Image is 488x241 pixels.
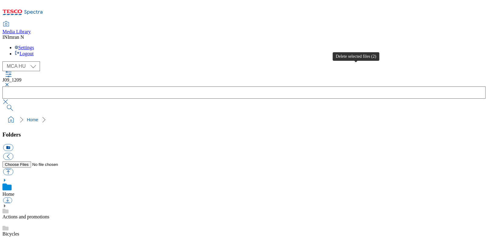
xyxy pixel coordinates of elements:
a: Home [2,192,14,197]
a: Settings [15,45,34,50]
a: Media Library [2,22,31,35]
a: Logout [15,51,34,56]
span: Imran N [8,35,24,40]
a: home [6,115,16,125]
span: IN [2,35,8,40]
a: Bicycles [2,231,19,236]
a: Home [27,117,38,122]
span: Media Library [2,29,31,34]
span: J09_1209 [2,77,21,82]
h3: Folders [2,131,486,138]
nav: breadcrumb [2,114,486,126]
a: Actions and promotions [2,214,49,219]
